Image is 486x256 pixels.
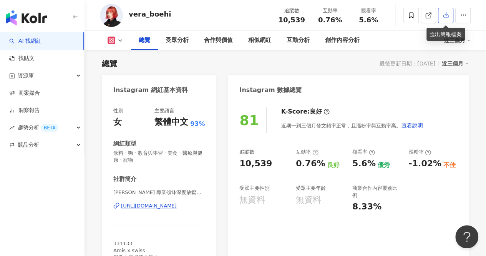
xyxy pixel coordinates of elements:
[18,67,34,84] span: 資源庫
[154,107,174,114] div: 主要語言
[408,158,441,170] div: -1.02%
[239,86,302,94] div: Instagram 數據總覽
[18,136,39,154] span: 競品分析
[239,149,254,156] div: 追蹤數
[327,161,339,169] div: 良好
[190,120,205,128] span: 93%
[248,36,271,45] div: 相似網紅
[204,36,233,45] div: 合作與價值
[315,7,345,15] div: 互動率
[113,107,123,114] div: 性別
[426,28,465,41] div: 匯出簡報檔案
[6,10,47,25] img: logo
[129,9,171,19] div: vera_boehi
[296,158,325,170] div: 0.76%
[296,194,321,206] div: 無資料
[277,7,306,15] div: 追蹤數
[443,161,456,169] div: 不佳
[113,116,122,128] div: 女
[139,36,150,45] div: 總覽
[154,116,188,128] div: 繁體中文
[113,202,205,209] a: [URL][DOMAIN_NAME]
[287,36,310,45] div: 互動分析
[239,194,265,206] div: 無資料
[296,185,326,192] div: 受眾主要年齡
[401,122,423,129] span: 查看說明
[352,185,401,199] div: 商業合作內容覆蓋比例
[352,149,375,156] div: 觀看率
[9,37,41,45] a: searchAI 找網紅
[296,149,318,156] div: 互動率
[18,119,58,136] span: 趨勢分析
[113,86,188,94] div: Instagram 網紅基本資料
[9,89,40,97] a: 商案媒合
[352,201,382,213] div: 8.33%
[166,36,189,45] div: 受眾分析
[278,16,305,24] span: 10,539
[281,118,423,133] div: 近期一到三個月發文頻率正常，且漲粉率與互動率高。
[442,59,469,69] div: 近三個月
[352,158,376,170] div: 5.6%
[401,118,423,133] button: 查看說明
[380,60,435,67] div: 最後更新日期：[DATE]
[41,124,58,132] div: BETA
[113,175,136,183] div: 社群簡介
[281,107,330,116] div: K-Score :
[325,36,360,45] div: 創作內容分析
[121,202,177,209] div: [URL][DOMAIN_NAME]
[100,4,123,27] img: KOL Avatar
[113,150,205,164] span: 飲料 · 狗 · 教育與學習 · 美食 · 醫療與健康 · 寵物
[408,149,431,156] div: 漲粉率
[9,107,40,114] a: 洞察報告
[310,107,322,116] div: 良好
[113,140,136,148] div: 網紅類型
[378,161,390,169] div: 優秀
[102,58,117,69] div: 總覽
[239,158,272,170] div: 10,539
[113,189,205,196] span: [PERSON_NAME] 專業頌缽深度放鬆課程 🌿｜Nepal專業頌缽🧘 | vera_boehi
[239,185,269,192] div: 受眾主要性別
[354,7,383,15] div: 觀看率
[239,112,259,128] div: 81
[455,225,478,248] iframe: Help Scout Beacon - Open
[9,55,35,62] a: 找貼文
[9,125,15,131] span: rise
[359,16,378,24] span: 5.6%
[318,16,342,24] span: 0.76%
